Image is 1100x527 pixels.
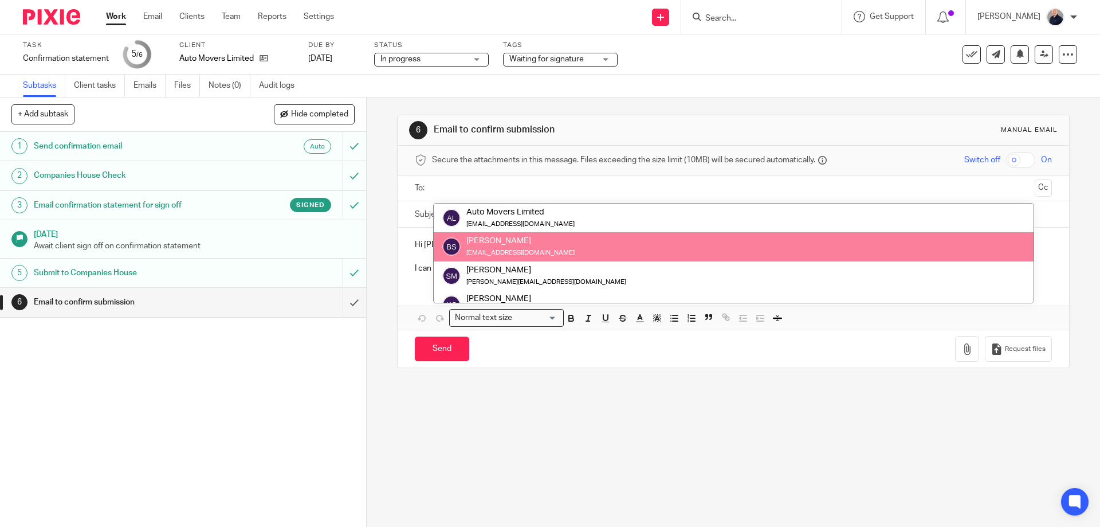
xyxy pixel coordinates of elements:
[704,14,807,24] input: Search
[179,41,294,50] label: Client
[11,104,74,124] button: + Add subtask
[304,139,331,154] div: Auto
[415,182,427,194] label: To:
[870,13,914,21] span: Get Support
[258,11,286,22] a: Reports
[23,9,80,25] img: Pixie
[466,249,575,256] small: [EMAIL_ADDRESS][DOMAIN_NAME]
[179,53,254,64] p: Auto Movers Limited
[1041,154,1052,166] span: On
[415,239,1051,251] p: Hi [PERSON_NAME]
[509,55,584,63] span: Waiting for signature
[985,336,1051,362] button: Request files
[466,206,575,218] div: Auto Movers Limited
[34,138,232,155] h1: Send confirmation email
[11,294,27,310] div: 6
[466,293,626,305] div: [PERSON_NAME]
[34,167,232,184] h1: Companies House Check
[259,75,303,97] a: Audit logs
[34,294,232,311] h1: Email to confirm submission
[516,312,557,324] input: Search for option
[466,235,575,247] div: [PERSON_NAME]
[449,309,564,327] div: Search for option
[1005,345,1046,354] span: Request files
[34,240,355,252] p: Await client sign off on confirmation statement
[1046,8,1064,26] img: IMG_8745-0021-copy.jpg
[432,154,815,166] span: Secure the attachments in this message. Files exceeding the size limit (10MB) will be secured aut...
[415,209,445,220] label: Subject:
[209,75,250,97] a: Notes (0)
[11,265,27,281] div: 5
[34,197,232,214] h1: Email confirmation statement for sign off
[409,121,427,139] div: 6
[466,264,626,275] div: [PERSON_NAME]
[131,48,143,61] div: 5
[34,264,232,282] h1: Submit to Companies House
[11,138,27,154] div: 1
[503,41,618,50] label: Tags
[11,197,27,213] div: 3
[143,11,162,22] a: Email
[380,55,421,63] span: In progress
[374,41,489,50] label: Status
[23,41,109,50] label: Task
[106,11,126,22] a: Work
[179,11,205,22] a: Clients
[274,104,355,124] button: Hide completed
[434,124,758,136] h1: Email to confirm submission
[977,11,1040,22] p: [PERSON_NAME]
[415,337,469,361] input: Send
[23,75,65,97] a: Subtasks
[304,11,334,22] a: Settings
[222,11,241,22] a: Team
[1001,126,1058,135] div: Manual email
[308,54,332,63] span: [DATE]
[1035,179,1052,197] button: Cc
[308,41,360,50] label: Due by
[452,312,514,324] span: Normal text size
[296,200,325,210] span: Signed
[415,263,1051,274] p: I can now confirm that the Confirmation Statement for Auto Movers Limited has been successfully s...
[442,295,461,314] img: svg%3E
[466,221,575,227] small: [EMAIL_ADDRESS][DOMAIN_NAME]
[442,209,461,227] img: svg%3E
[133,75,166,97] a: Emails
[23,53,109,64] div: Confirmation statement
[74,75,125,97] a: Client tasks
[34,226,355,240] h1: [DATE]
[11,168,27,184] div: 2
[174,75,200,97] a: Files
[136,52,143,58] small: /6
[466,279,626,285] small: [PERSON_NAME][EMAIL_ADDRESS][DOMAIN_NAME]
[442,237,461,256] img: svg%3E
[442,267,461,285] img: svg%3E
[291,110,348,119] span: Hide completed
[964,154,1000,166] span: Switch off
